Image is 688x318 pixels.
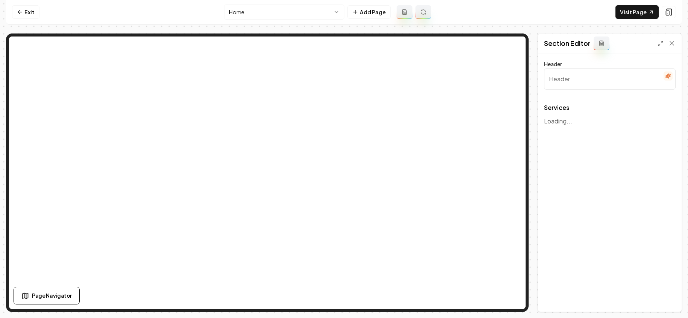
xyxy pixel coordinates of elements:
a: Visit Page [615,5,659,19]
label: Header [544,61,562,67]
span: Page Navigator [32,292,72,300]
button: Add Page [347,5,391,19]
a: Exit [12,5,39,19]
button: Regenerate page [415,5,431,19]
h2: Section Editor [544,38,591,49]
input: Header [544,68,676,90]
p: Loading... [544,117,676,126]
button: Add admin section prompt [594,37,609,50]
span: Services [544,105,676,111]
button: Add admin page prompt [397,5,412,19]
button: Page Navigator [14,287,80,304]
